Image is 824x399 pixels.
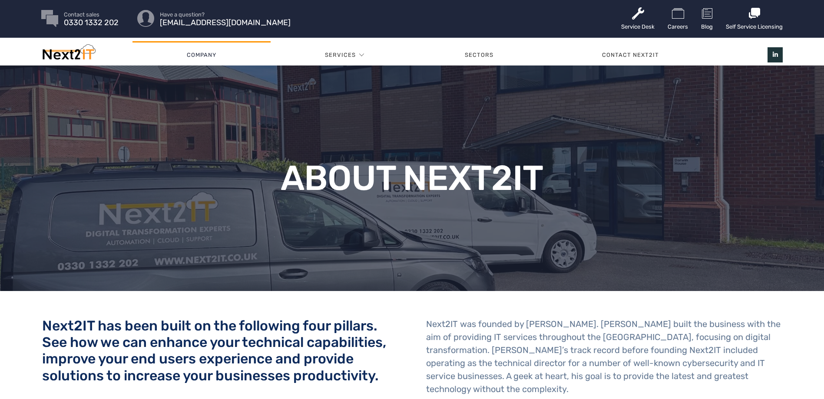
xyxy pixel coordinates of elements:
[548,42,713,68] a: Contact Next2IT
[64,12,119,17] span: Contact sales
[41,44,96,64] img: Next2IT
[132,42,271,68] a: Company
[160,12,291,26] a: Have a question? [EMAIL_ADDRESS][DOMAIN_NAME]
[160,12,291,17] span: Have a question?
[227,161,598,196] h1: About Next2IT
[325,42,356,68] a: Services
[410,42,547,68] a: Sectors
[426,317,782,396] p: Next2IT was founded by [PERSON_NAME]. [PERSON_NAME] built the business with the aim of providing ...
[64,12,119,26] a: Contact sales 0330 1332 202
[42,317,398,384] h2: Next2IT has been built on the following four pillars. See how we can enhance your technical capab...
[160,20,291,26] span: [EMAIL_ADDRESS][DOMAIN_NAME]
[64,20,119,26] span: 0330 1332 202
